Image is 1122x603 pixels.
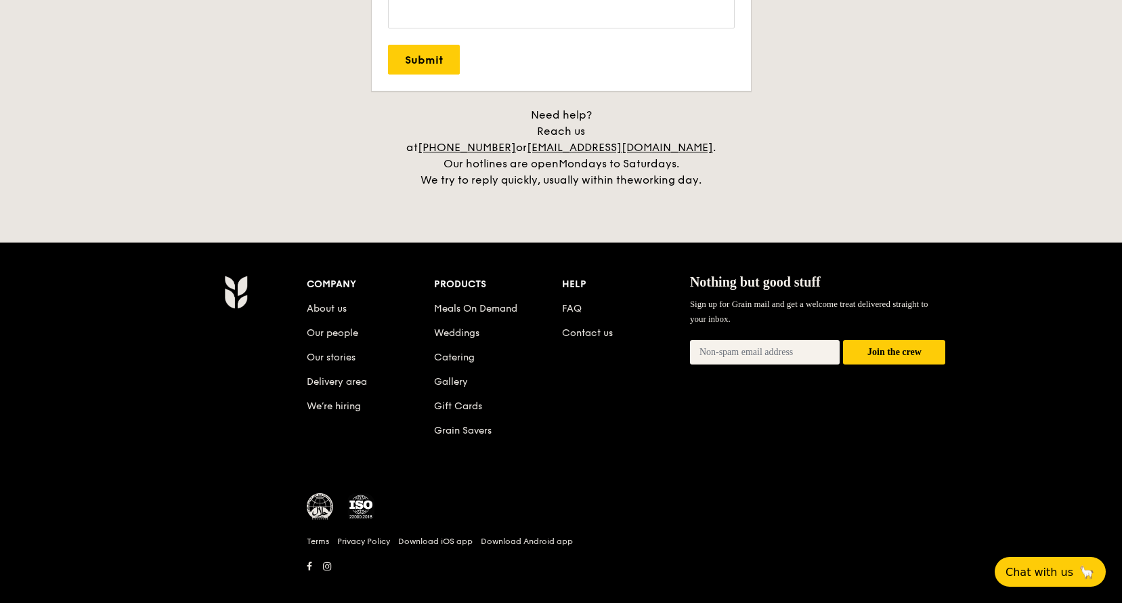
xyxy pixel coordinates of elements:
a: Our stories [307,352,355,363]
span: Chat with us [1006,566,1073,579]
a: Catering [434,352,475,363]
h6: Revision [171,576,951,587]
a: Download Android app [481,536,573,547]
a: Gallery [434,376,468,388]
span: working day. [634,173,702,186]
input: Non-spam email address [690,340,840,365]
div: Need help? Reach us at or . Our hotlines are open We try to reply quickly, usually within the [392,107,731,188]
a: [PHONE_NUMBER] [418,141,516,154]
a: Download iOS app [398,536,473,547]
span: Mondays to Saturdays. [559,157,679,170]
span: Sign up for Grain mail and get a welcome treat delivered straight to your inbox. [690,299,928,324]
div: Products [434,275,562,294]
a: Contact us [562,327,613,339]
a: Gift Cards [434,400,482,412]
input: Submit [388,45,460,75]
img: AYc88T3wAAAABJRU5ErkJggg== [224,275,248,309]
div: Help [562,275,690,294]
img: MUIS Halal Certified [307,493,334,520]
a: Our people [307,327,358,339]
a: Delivery area [307,376,367,388]
button: Join the crew [843,340,945,365]
div: Company [307,275,435,294]
a: Meals On Demand [434,303,517,314]
a: [EMAIL_ADDRESS][DOMAIN_NAME] [527,141,713,154]
a: Weddings [434,327,479,339]
span: 🦙 [1079,564,1095,580]
a: About us [307,303,347,314]
a: Grain Savers [434,425,492,436]
a: Terms [307,536,329,547]
a: We’re hiring [307,400,361,412]
a: Privacy Policy [337,536,390,547]
a: FAQ [562,303,582,314]
img: ISO Certified [347,493,374,520]
button: Chat with us🦙 [995,557,1106,587]
span: Nothing but good stuff [690,274,821,289]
